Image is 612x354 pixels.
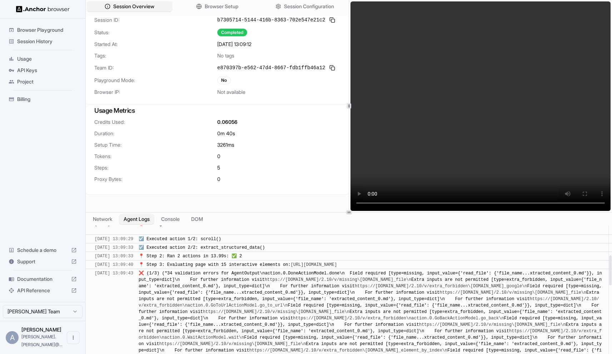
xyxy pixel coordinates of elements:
div: Project [6,76,80,87]
span: Duration: [94,130,217,137]
div: [DATE] 13:09:29 [95,236,133,242]
span: Andrew Grealy [21,327,61,333]
span: andrew.grealy@armis.com [21,334,63,347]
a: https://[DOMAIN_NAME]/2.10/v/extra_forbidden\naction.0.WaitActionModel.wait\n [139,329,602,340]
div: [DATE] 13:09:33 [95,244,133,251]
div: No [217,76,231,84]
div: Schedule a demo [6,244,80,256]
span: Billing [17,96,77,103]
button: Network [89,214,116,224]
span: Setup Time: [94,141,217,148]
a: https://[DOMAIN_NAME]/2.10/v/missing\[DOMAIN_NAME]_file\n [440,290,586,295]
a: https://[DOMAIN_NAME]/2.10/v/missing\[DOMAIN_NAME]_file\n [203,309,349,314]
span: 🎯 Next goal: Scroll down to locate and extract the status table rows where the status includes 'F... [139,222,407,233]
span: Proxy Bytes: [94,176,217,183]
h3: Usage Metrics [94,106,340,116]
div: [DATE] 13:09:33 [95,253,133,259]
span: No tags [217,52,234,59]
div: A [6,331,19,344]
span: Session ID: [94,16,217,24]
span: Browser IP: [94,88,217,96]
span: Playground Mode: [94,77,217,84]
span: ​ [89,253,93,259]
span: Session History [17,38,77,45]
span: Session Configuration [284,3,334,10]
div: Support [6,256,80,267]
a: https://[DOMAIN_NAME]/2.10/v/missing\[DOMAIN_NAME]_file\n [419,322,566,327]
div: API Keys [6,65,80,76]
div: [DATE] 13:09:40 [95,262,133,268]
a: [URL][DOMAIN_NAME] [290,262,337,267]
button: Console [157,214,184,224]
span: Team ID: [94,64,217,71]
span: ​ [89,244,93,251]
a: https://[DOMAIN_NAME]/2.10/v/extra_forbidden\[DOMAIN_NAME]_google\n [355,284,527,289]
span: ​ [89,262,93,268]
span: Credits Used: [94,118,217,126]
span: 📍 Step 2: Ran 2 actions in 13.99s: ✅ 2 [139,254,242,259]
a: https://[DOMAIN_NAME]/2.10/v/extra_forbidden\[DOMAIN_NAME]_element_by_index\n [249,348,448,353]
a: https://[DOMAIN_NAME]/2.10/v/extra_forbidden\naction.0.GoToUrlActionModel.go_to_url\n [139,297,599,308]
div: API Reference [6,285,80,296]
button: Agent Logs [119,214,154,224]
span: Browser Setup [205,3,238,10]
span: Documentation [17,275,68,283]
span: Tags: [94,52,217,59]
span: Schedule a demo [17,247,68,254]
span: API Reference [17,287,68,294]
span: ☑️ Executed action 2/2: extract_structured_data() [139,245,265,250]
span: ​ [89,270,93,277]
span: ​ [89,236,93,242]
span: Browser Playground [17,26,77,34]
span: Support [17,258,68,265]
span: Status: [94,29,217,36]
a: https://[DOMAIN_NAME]/2.10/v/missing\[DOMAIN_NAME]_file\n [265,277,411,282]
span: API Keys [17,67,77,74]
div: Completed [217,29,247,36]
img: Anchor Logo [16,6,70,12]
span: Session Overview [113,3,154,10]
span: Project [17,78,77,85]
span: b7305714-5144-416b-8363-702e547e21c2 [217,16,325,24]
div: Browser Playground [6,24,80,36]
span: [DATE] 13:09:12 [217,41,252,48]
span: 0 [217,176,220,183]
span: 📍 Step 3: Evaluating page with 15 interactive elements on: [139,262,339,267]
span: Not available [217,88,245,96]
span: 0.06056 [217,118,238,126]
span: 0 [217,153,220,160]
button: DOM [187,214,207,224]
span: Tokens: [94,153,217,160]
span: e870397b-e562-47d4-8667-fdb1ffb46a12 [217,64,325,71]
span: ☑️ Executed action 1/2: scroll() [139,237,221,242]
button: Open menu [67,331,80,344]
div: Documentation [6,273,80,285]
span: Steps: [94,164,217,171]
div: Billing [6,93,80,105]
a: https://[DOMAIN_NAME]/2.10/v/missing\[DOMAIN_NAME]_file\n [159,342,306,347]
div: [DATE] 13:09:27 [95,221,133,234]
span: 5 [217,164,220,171]
div: Usage [6,53,80,65]
div: Session History [6,36,80,47]
a: https://[DOMAIN_NAME]/2.10/v/extra_forbidden\naction.0.GoBackActionModel.go_back\n [293,316,504,321]
span: 0m 40s [217,130,235,137]
span: 3261 ms [217,141,234,148]
span: Started At: [94,41,217,48]
span: Usage [17,55,77,62]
